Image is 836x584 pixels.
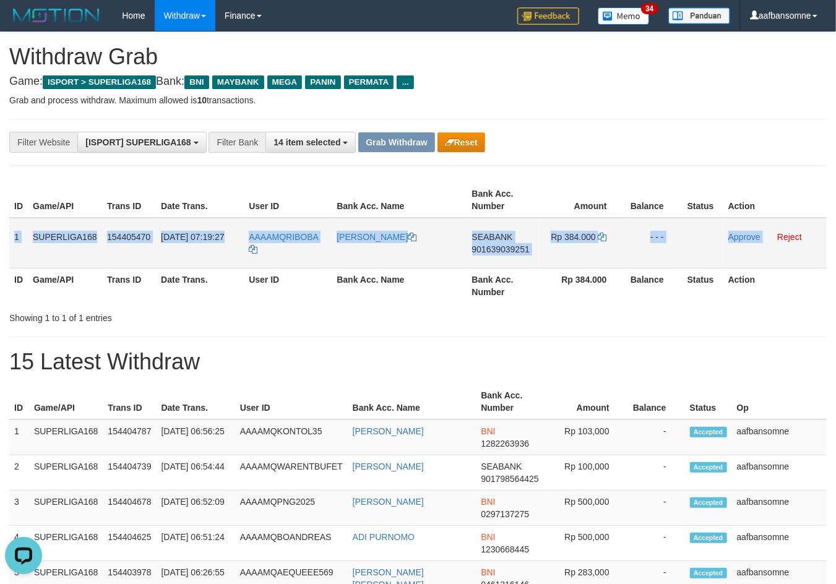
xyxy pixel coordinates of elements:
td: AAAAMQPNG2025 [235,491,348,526]
h1: 15 Latest Withdraw [9,350,827,374]
th: ID [9,268,28,303]
th: User ID [235,384,348,419]
td: SUPERLIGA168 [28,218,102,268]
a: [PERSON_NAME] [353,426,424,436]
td: AAAAMQKONTOL35 [235,419,348,455]
td: aafbansomne [732,419,827,455]
th: Game/API [28,182,102,218]
td: [DATE] 06:56:25 [156,419,235,455]
span: Copy 901639039251 to clipboard [472,244,530,254]
td: 2 [9,455,29,491]
th: User ID [244,268,332,303]
th: Bank Acc. Number [467,182,540,218]
th: Date Trans. [156,182,244,218]
th: Status [683,182,723,218]
div: Filter Website [9,132,77,153]
th: Trans ID [103,384,156,419]
button: Grab Withdraw [358,132,434,152]
p: Grab and process withdraw. Maximum allowed is transactions. [9,94,827,106]
td: Rp 103,000 [547,419,628,455]
th: Amount [540,182,626,218]
td: - - - [626,218,683,268]
h1: Withdraw Grab [9,45,827,69]
th: Balance [626,268,683,303]
span: [ISPORT] SUPERLIGA168 [85,137,191,147]
td: 4 [9,526,29,561]
td: Rp 100,000 [547,455,628,491]
td: SUPERLIGA168 [29,455,103,491]
span: Accepted [690,533,727,543]
span: Copy 0297137275 to clipboard [481,509,529,519]
span: Accepted [690,497,727,508]
a: Reject [777,232,802,242]
a: AAAAMQRIBOBA [249,232,318,254]
strong: 10 [197,95,207,105]
td: 154404678 [103,491,156,526]
span: MEGA [267,75,303,89]
th: Bank Acc. Name [348,384,476,419]
th: Bank Acc. Number [476,384,547,419]
a: Copy 384000 to clipboard [598,232,607,242]
td: AAAAMQWARENTBUFET [235,455,348,491]
span: PANIN [305,75,340,89]
img: MOTION_logo.png [9,6,103,25]
th: Rp 384.000 [540,268,626,303]
th: Bank Acc. Name [332,182,467,218]
span: BNI [481,567,495,577]
span: [DATE] 07:19:27 [161,232,224,242]
td: aafbansomne [732,526,827,561]
td: 1 [9,218,28,268]
td: [DATE] 06:52:09 [156,491,235,526]
button: Reset [437,132,485,152]
th: Action [723,268,827,303]
button: [ISPORT] SUPERLIGA168 [77,132,206,153]
span: SEABANK [472,232,513,242]
th: Action [723,182,827,218]
span: ISPORT > SUPERLIGA168 [43,75,156,89]
h4: Game: Bank: [9,75,827,88]
th: Bank Acc. Number [467,268,540,303]
span: Rp 384.000 [551,232,595,242]
th: User ID [244,182,332,218]
td: - [628,526,685,561]
span: AAAAMQRIBOBA [249,232,318,242]
th: Trans ID [102,182,156,218]
td: - [628,491,685,526]
span: BNI [481,532,495,542]
td: AAAAMQBOANDREAS [235,526,348,561]
th: Date Trans. [156,384,235,419]
a: ADI PURNOMO [353,532,415,542]
th: Game/API [29,384,103,419]
span: Copy 1230668445 to clipboard [481,544,529,554]
td: Rp 500,000 [547,526,628,561]
th: Status [685,384,732,419]
span: 154405470 [107,232,150,242]
th: Balance [628,384,685,419]
td: - [628,455,685,491]
div: Showing 1 to 1 of 1 entries [9,307,339,324]
td: [DATE] 06:54:44 [156,455,235,491]
a: [PERSON_NAME] [353,497,424,507]
span: BNI [184,75,209,89]
span: 34 [641,3,658,14]
td: aafbansomne [732,491,827,526]
div: Filter Bank [209,132,265,153]
th: Status [683,268,723,303]
td: - [628,419,685,455]
td: [DATE] 06:51:24 [156,526,235,561]
td: SUPERLIGA168 [29,491,103,526]
td: 3 [9,491,29,526]
button: 14 item selected [265,132,356,153]
th: Balance [626,182,683,218]
span: MAYBANK [212,75,264,89]
span: SEABANK [481,462,522,471]
span: PERMATA [344,75,394,89]
th: Amount [547,384,628,419]
th: Date Trans. [156,268,244,303]
span: BNI [481,497,495,507]
a: [PERSON_NAME] [337,232,416,242]
span: Accepted [690,427,727,437]
span: Accepted [690,568,727,578]
span: Copy 1282263936 to clipboard [481,439,529,449]
img: Feedback.jpg [517,7,579,25]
